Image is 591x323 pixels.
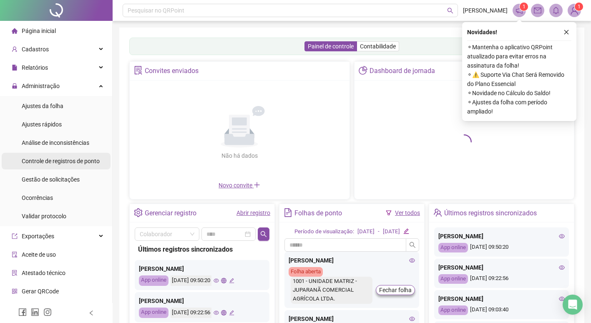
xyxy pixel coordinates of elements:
span: global [221,310,226,315]
span: Novo convite [219,182,260,189]
span: solution [134,66,143,75]
div: [PERSON_NAME] [139,296,265,305]
div: Gerenciar registro [145,206,196,220]
span: ⚬ Ajustes da folha com período ampliado! [467,98,571,116]
div: [DATE] [383,227,400,236]
span: [PERSON_NAME] [463,6,508,15]
span: linkedin [31,308,39,316]
span: team [433,208,442,217]
div: App online [438,274,468,284]
div: App online [139,308,168,318]
div: [DATE] 09:22:56 [438,274,565,284]
div: [PERSON_NAME] [438,263,565,272]
div: [PERSON_NAME] [289,256,415,265]
span: Relatórios [22,64,48,71]
span: Exportações [22,233,54,240]
div: Convites enviados [145,64,199,78]
div: [DATE] 09:03:40 [438,305,565,315]
span: Novidades ! [467,28,497,37]
span: eye [409,316,415,322]
span: eye [214,278,219,283]
div: [PERSON_NAME] [438,232,565,241]
span: edit [229,310,234,315]
span: close [563,29,569,35]
span: home [12,28,18,34]
div: [DATE] 09:50:20 [171,275,211,286]
span: eye [214,310,219,315]
sup: Atualize o seu contato no menu Meus Dados [575,3,583,11]
span: Ocorrências [22,194,53,201]
span: setting [134,208,143,217]
span: Página inicial [22,28,56,34]
span: mail [534,7,541,14]
span: audit [12,252,18,257]
span: Ajustes rápidos [22,121,62,128]
span: notification [516,7,523,14]
div: App online [139,275,168,286]
span: Administração [22,83,60,89]
div: App online [438,305,468,315]
span: Gerar QRCode [22,288,59,295]
span: file-text [284,208,292,217]
span: left [88,310,94,316]
div: Últimos registros sincronizados [138,244,266,255]
span: filter [386,210,392,216]
span: search [447,8,453,14]
span: edit [229,278,234,283]
div: Dashboard de jornada [370,64,435,78]
span: pie-chart [359,66,367,75]
span: export [12,233,18,239]
span: Controle de registros de ponto [22,158,100,164]
span: eye [409,257,415,263]
span: Gestão de solicitações [22,176,80,183]
span: Validar protocolo [22,213,66,220]
span: global [221,278,226,283]
span: eye [559,233,565,239]
span: plus [254,182,260,188]
a: Abrir registro [236,209,270,216]
a: Ver todos [395,209,420,216]
span: 1 [523,4,526,10]
span: Cadastros [22,46,49,53]
div: App online [438,243,468,252]
span: Análise de inconsistências [22,139,89,146]
span: Painel de controle [308,43,354,50]
div: Não há dados [201,151,278,160]
span: 1 [578,4,581,10]
span: Atestado técnico [22,270,65,276]
div: - [378,227,380,236]
span: qrcode [12,288,18,294]
div: Folha aberta [289,267,323,277]
span: Contabilidade [360,43,396,50]
span: eye [559,265,565,270]
div: [DATE] [357,227,375,236]
div: Período de visualização: [294,227,354,236]
span: Ajustes da folha [22,103,63,109]
span: facebook [18,308,27,316]
div: [DATE] 09:22:56 [171,308,211,318]
span: Aceite de uso [22,251,56,258]
div: 1001 - UNIDADE MATRIZ - JUPARANÃ COMERCIAL AGRÍCOLA LTDA. [291,277,372,304]
img: 85736 [568,4,581,17]
div: Open Intercom Messenger [563,295,583,315]
div: [PERSON_NAME] [438,294,565,303]
span: ⚬ Novidade no Cálculo do Saldo! [467,88,571,98]
span: lock [12,83,18,89]
div: [DATE] 09:50:20 [438,243,565,252]
span: edit [403,228,409,234]
span: file [12,65,18,71]
span: solution [12,270,18,276]
sup: 1 [520,3,528,11]
span: bell [552,7,560,14]
span: ⚬ Mantenha o aplicativo QRPoint atualizado para evitar erros na assinatura da folha! [467,43,571,70]
span: ⚬ ⚠️ Suporte Via Chat Será Removido do Plano Essencial [467,70,571,88]
span: eye [559,296,565,302]
div: Últimos registros sincronizados [444,206,537,220]
span: loading [457,134,472,149]
span: search [409,242,416,248]
span: search [260,231,267,237]
div: Folhas de ponto [294,206,342,220]
span: Fechar folha [379,285,412,295]
div: [PERSON_NAME] [139,264,265,273]
span: user-add [12,46,18,52]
